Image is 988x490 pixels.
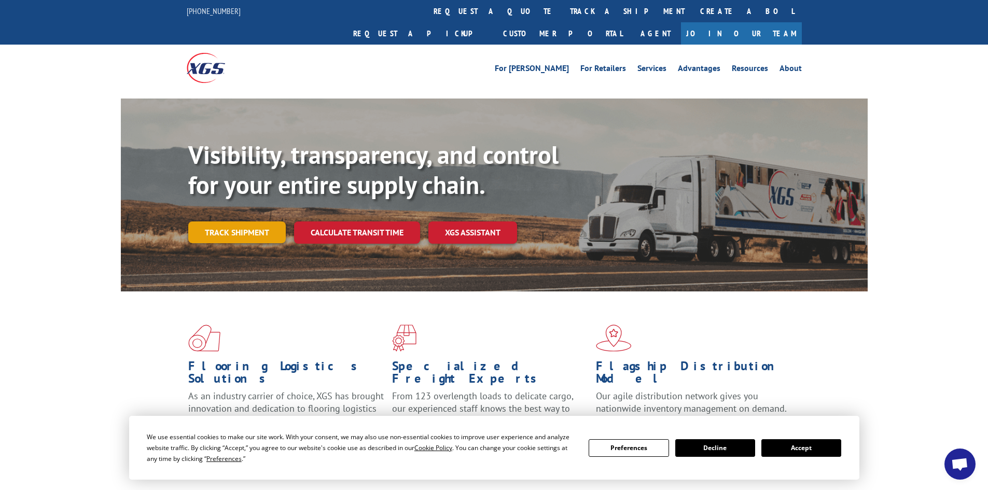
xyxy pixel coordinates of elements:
[732,64,768,76] a: Resources
[392,390,588,436] p: From 123 overlength loads to delicate cargo, our experienced staff knows the best way to move you...
[761,439,841,457] button: Accept
[206,454,242,463] span: Preferences
[596,325,632,352] img: xgs-icon-flagship-distribution-model-red
[188,390,384,427] span: As an industry carrier of choice, XGS has brought innovation and dedication to flooring logistics...
[188,221,286,243] a: Track shipment
[147,431,576,464] div: We use essential cookies to make our site work. With your consent, we may also use non-essential ...
[188,360,384,390] h1: Flooring Logistics Solutions
[188,325,220,352] img: xgs-icon-total-supply-chain-intelligence-red
[392,325,416,352] img: xgs-icon-focused-on-flooring-red
[495,22,630,45] a: Customer Portal
[780,64,802,76] a: About
[944,449,976,480] a: Open chat
[596,360,792,390] h1: Flagship Distribution Model
[345,22,495,45] a: Request a pickup
[392,360,588,390] h1: Specialized Freight Experts
[580,64,626,76] a: For Retailers
[428,221,517,244] a: XGS ASSISTANT
[681,22,802,45] a: Join Our Team
[637,64,666,76] a: Services
[495,64,569,76] a: For [PERSON_NAME]
[414,443,452,452] span: Cookie Policy
[187,6,241,16] a: [PHONE_NUMBER]
[589,439,669,457] button: Preferences
[188,138,559,201] b: Visibility, transparency, and control for your entire supply chain.
[630,22,681,45] a: Agent
[129,416,859,480] div: Cookie Consent Prompt
[678,64,720,76] a: Advantages
[675,439,755,457] button: Decline
[596,390,787,414] span: Our agile distribution network gives you nationwide inventory management on demand.
[294,221,420,244] a: Calculate transit time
